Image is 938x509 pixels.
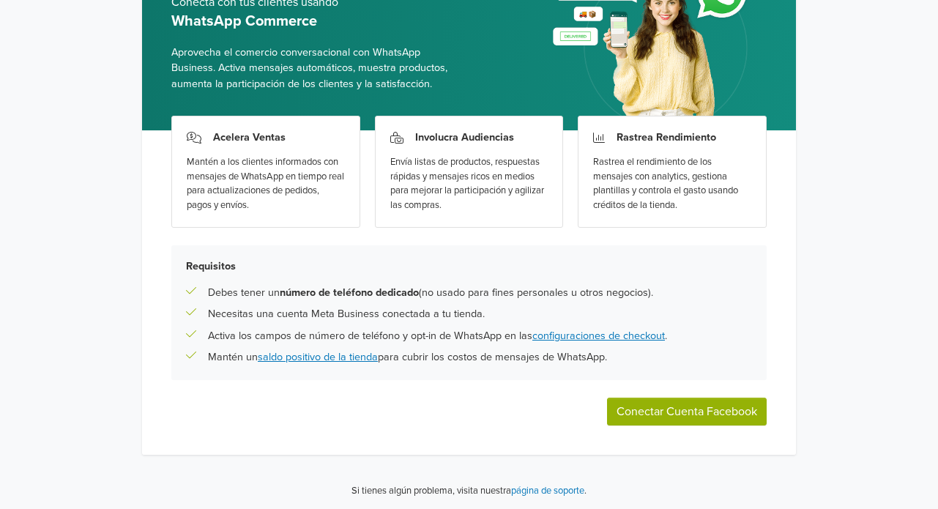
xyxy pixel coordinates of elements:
p: Si tienes algún problema, visita nuestra . [351,484,587,499]
p: Activa los campos de número de teléfono y opt-in de WhatsApp en las . [208,328,667,344]
h5: WhatsApp Commerce [171,12,458,30]
p: Mantén un para cubrir los costos de mensajes de WhatsApp. [208,349,607,365]
p: Necesitas una cuenta Meta Business conectada a tu tienda. [208,306,485,322]
p: Debes tener un (no usado para fines personales u otros negocios). [208,285,653,301]
h3: Involucra Audiencias [415,131,514,144]
button: Conectar Cuenta Facebook [607,398,767,426]
b: número de teléfono dedicado [280,286,419,299]
h5: Requisitos [186,260,752,272]
div: Mantén a los clientes informados con mensajes de WhatsApp en tiempo real para actualizaciones de ... [187,155,345,212]
a: configuraciones de checkout [532,330,665,342]
div: Rastrea el rendimiento de los mensajes con analytics, gestiona plantillas y controla el gasto usa... [593,155,751,212]
h3: Acelera Ventas [213,131,286,144]
span: Aprovecha el comercio conversacional con WhatsApp Business. Activa mensajes automáticos, muestra ... [171,45,458,92]
a: página de soporte [511,485,584,497]
h3: Rastrea Rendimiento [617,131,716,144]
a: saldo positivo de la tienda [258,351,378,363]
div: Envía listas de productos, respuestas rápidas y mensajes ricos en medios para mejorar la particip... [390,155,548,212]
